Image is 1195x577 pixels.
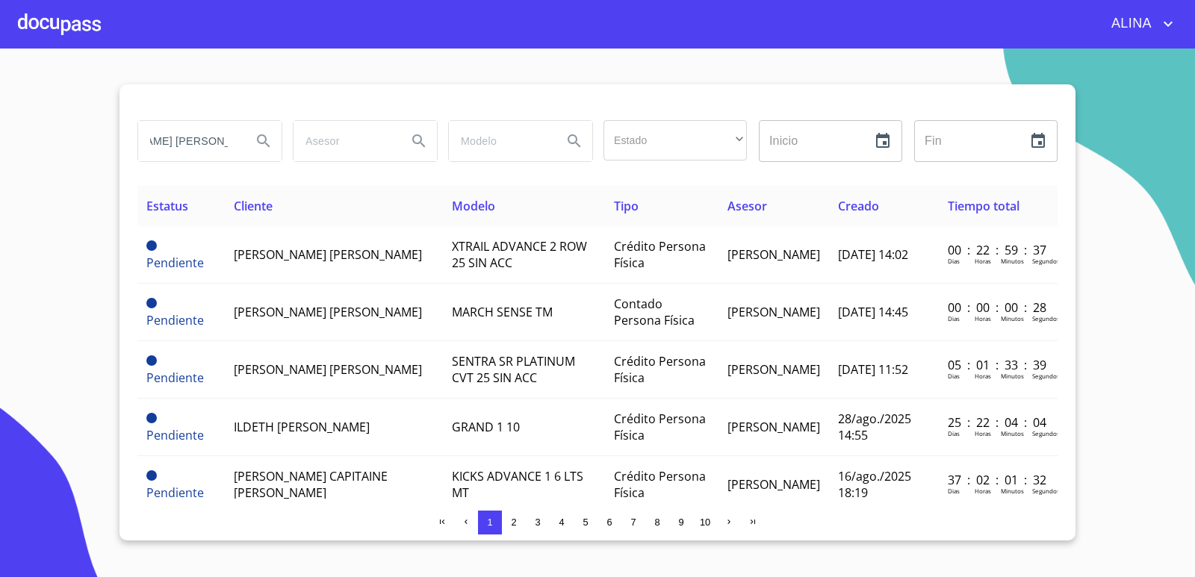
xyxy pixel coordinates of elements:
span: Pendiente [146,255,204,271]
span: ILDETH [PERSON_NAME] [234,419,370,435]
p: 00 : 22 : 59 : 37 [948,242,1049,258]
p: 37 : 02 : 01 : 32 [948,472,1049,488]
span: [PERSON_NAME] [727,361,820,378]
span: Pendiente [146,470,157,481]
span: [PERSON_NAME] [727,419,820,435]
p: Dias [948,257,960,265]
p: Minutos [1001,314,1024,322]
span: Tiempo total [948,198,1019,214]
span: 6 [606,517,612,528]
button: 4 [550,511,574,534]
span: [PERSON_NAME] [727,246,820,263]
p: Segundos [1032,429,1060,437]
span: 9 [678,517,683,528]
span: 16/ago./2025 18:19 [838,468,911,501]
p: Dias [948,372,960,380]
span: KICKS ADVANCE 1 6 LTS MT [452,468,583,501]
span: Pendiente [146,369,204,386]
span: Pendiente [146,312,204,328]
p: Segundos [1032,487,1060,495]
button: 10 [693,511,717,534]
input: search [294,121,395,161]
p: 25 : 22 : 04 : 04 [948,414,1049,431]
span: 3 [535,517,540,528]
span: Contado Persona Física [614,296,695,328]
span: SENTRA SR PLATINUM CVT 25 SIN ACC [452,353,575,386]
span: [DATE] 14:02 [838,246,908,263]
span: [PERSON_NAME] [PERSON_NAME] [234,304,422,320]
span: MARCH SENSE TM [452,304,553,320]
p: Horas [975,257,991,265]
span: Pendiente [146,240,157,251]
span: [PERSON_NAME] [727,476,820,493]
p: Dias [948,314,960,322]
input: search [138,121,240,161]
span: Modelo [452,198,495,214]
span: 8 [654,517,659,528]
span: [PERSON_NAME] [PERSON_NAME] [234,361,422,378]
span: [DATE] 14:45 [838,304,908,320]
span: [PERSON_NAME] [PERSON_NAME] [234,246,422,263]
button: Search [401,123,437,159]
p: Dias [948,429,960,437]
button: 8 [645,511,669,534]
button: 9 [669,511,693,534]
p: Minutos [1001,372,1024,380]
p: Minutos [1001,257,1024,265]
span: Tipo [614,198,639,214]
p: Segundos [1032,257,1060,265]
p: 00 : 00 : 00 : 28 [948,299,1049,316]
span: Cliente [234,198,273,214]
span: Pendiente [146,298,157,308]
button: 7 [621,511,645,534]
button: 3 [526,511,550,534]
span: Crédito Persona Física [614,238,706,271]
button: account of current user [1100,12,1177,36]
button: Search [556,123,592,159]
span: 5 [583,517,588,528]
span: 7 [630,517,636,528]
span: Pendiente [146,427,204,443]
span: GRAND 1 10 [452,419,520,435]
span: 10 [700,517,710,528]
span: XTRAIL ADVANCE 2 ROW 25 SIN ACC [452,238,587,271]
p: Dias [948,487,960,495]
button: Search [246,123,282,159]
p: Horas [975,372,991,380]
p: Minutos [1001,487,1024,495]
span: [PERSON_NAME] [727,304,820,320]
span: ALINA [1100,12,1159,36]
p: Minutos [1001,429,1024,437]
button: 1 [478,511,502,534]
span: [DATE] 11:52 [838,361,908,378]
input: search [449,121,550,161]
button: 6 [597,511,621,534]
span: 28/ago./2025 14:55 [838,411,911,443]
p: Horas [975,487,991,495]
p: Segundos [1032,372,1060,380]
span: 4 [559,517,564,528]
span: Pendiente [146,413,157,423]
span: 1 [487,517,492,528]
span: Asesor [727,198,767,214]
div: ​ [603,120,747,160]
span: Creado [838,198,879,214]
span: [PERSON_NAME] CAPITAINE [PERSON_NAME] [234,468,388,501]
p: Horas [975,429,991,437]
span: Pendiente [146,355,157,366]
p: Horas [975,314,991,322]
p: 05 : 01 : 33 : 39 [948,357,1049,373]
span: Crédito Persona Física [614,411,706,443]
button: 2 [502,511,526,534]
button: 5 [574,511,597,534]
span: Crédito Persona Física [614,353,706,386]
span: Crédito Persona Física [614,468,706,501]
span: Estatus [146,198,188,214]
p: Segundos [1032,314,1060,322]
span: 2 [511,517,516,528]
span: Pendiente [146,484,204,501]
